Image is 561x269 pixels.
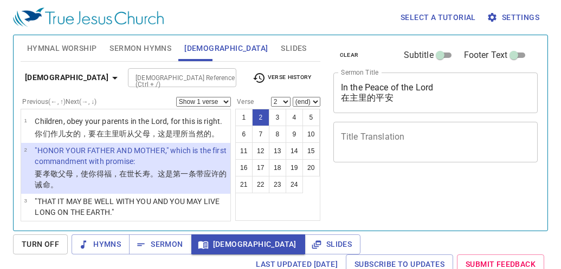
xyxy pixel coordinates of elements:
[253,71,311,84] span: Verse History
[35,219,227,241] p: 要孝敬
[396,8,480,28] button: Select a tutorial
[485,8,544,28] button: Settings
[22,238,59,251] span: Turn Off
[138,238,183,251] span: Sermon
[329,174,498,254] iframe: from-child
[269,142,286,160] button: 13
[35,128,222,139] p: 你们
[269,159,286,176] button: 18
[302,159,320,176] button: 20
[35,116,222,127] p: Children, obey your parents in the Lord, for this is right.
[340,50,359,60] span: clear
[25,71,108,84] b: [DEMOGRAPHIC_DATA]
[313,238,352,251] span: Slides
[269,176,286,193] button: 23
[235,126,253,143] button: 6
[35,169,227,189] wg1909: 世
[35,169,227,189] wg3962: 母
[35,220,227,240] wg3962: 母
[235,109,253,126] button: 1
[246,70,318,86] button: Verse History
[129,234,191,254] button: Sermon
[165,129,219,138] wg5124: 是
[286,109,303,126] button: 4
[464,49,508,62] span: Footer Text
[35,196,227,218] p: "THAT IT MAY BE WELL WITH YOU AND YOU MAY LIVE LONG ON THE EARTH."
[50,129,219,138] wg5216: 作儿女的
[286,126,303,143] button: 9
[35,220,227,240] wg4671: 得
[35,169,227,189] wg4671: 得
[109,42,171,55] span: Sermon Hymns
[35,169,227,189] wg2095: ，在
[35,169,227,189] wg5091: 父
[81,129,219,138] wg5043: ，要在主
[35,220,227,240] wg2095: ，在
[131,71,215,84] input: Type Bible Reference
[252,176,269,193] button: 22
[404,49,434,62] span: Subtitle
[252,159,269,176] button: 17
[489,11,539,24] span: Settings
[35,169,227,189] wg1096: 福
[24,147,27,153] span: 2
[269,109,286,126] button: 3
[235,176,253,193] button: 21
[72,234,130,254] button: Hymns
[35,169,227,189] wg3384: ，使
[269,126,286,143] button: 8
[13,8,164,27] img: True Jesus Church
[27,42,97,55] span: Hymnal Worship
[252,109,269,126] button: 2
[13,234,68,254] button: Turn Off
[24,198,27,204] span: 3
[252,126,269,143] button: 7
[119,129,219,138] wg1722: 听从
[235,99,254,105] label: Verse
[302,142,320,160] button: 15
[286,142,303,160] button: 14
[22,99,96,105] label: Previous (←, ↑) Next (→, ↓)
[401,11,476,24] span: Select a tutorial
[35,220,227,240] wg3384: ，使
[191,234,305,254] button: [DEMOGRAPHIC_DATA]
[35,220,227,240] wg2443: 你
[112,129,219,138] wg2962: 里
[35,145,227,167] p: "HONOR YOUR FATHER AND MOTHER," which is the first commandment with promise:
[333,49,365,62] button: clear
[35,220,227,240] wg1096: 福
[80,238,121,251] span: Hymns
[341,82,531,103] textarea: In the Peace of the Lord 在主里的平安
[252,142,269,160] button: 12
[305,234,360,254] button: Slides
[35,168,227,190] p: 要孝敬
[211,129,219,138] wg1342: 。
[150,129,219,138] wg1118: ，这
[235,142,253,160] button: 11
[50,180,58,189] wg1785: 。
[302,126,320,143] button: 10
[35,220,227,240] wg1909: 世
[21,68,126,88] button: [DEMOGRAPHIC_DATA]
[184,42,268,55] span: [DEMOGRAPHIC_DATA]
[35,169,227,189] wg2443: 你
[24,117,27,123] span: 1
[235,159,253,176] button: 16
[200,238,296,251] span: [DEMOGRAPHIC_DATA]
[134,129,219,138] wg5219: 父母
[35,220,227,240] wg5091: 父
[173,129,219,138] wg2076: 理所当然的
[302,109,320,126] button: 5
[286,159,303,176] button: 19
[281,42,306,55] span: Slides
[286,176,303,193] button: 24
